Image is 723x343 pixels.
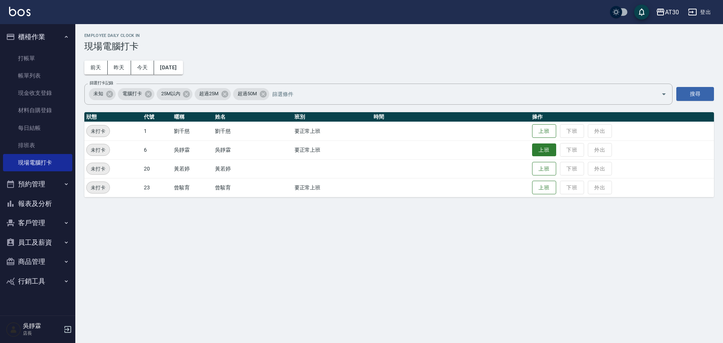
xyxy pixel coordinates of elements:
[3,213,72,233] button: 客戶管理
[87,184,110,192] span: 未打卡
[3,252,72,271] button: 商品管理
[3,194,72,213] button: 報表及分析
[172,112,213,122] th: 暱稱
[87,127,110,135] span: 未打卡
[3,84,72,102] a: 現金收支登錄
[233,90,261,98] span: 超過50M
[84,41,714,52] h3: 現場電腦打卡
[293,112,372,122] th: 班別
[233,88,269,100] div: 超過50M
[154,61,183,75] button: [DATE]
[195,90,223,98] span: 超過25M
[3,119,72,137] a: 每日結帳
[676,87,714,101] button: 搜尋
[213,112,292,122] th: 姓名
[3,67,72,84] a: 帳單列表
[89,90,108,98] span: 未知
[87,146,110,154] span: 未打卡
[3,27,72,47] button: 櫃檯作業
[84,61,108,75] button: 前天
[172,159,213,178] td: 黃若婷
[293,122,372,140] td: 要正常上班
[213,140,292,159] td: 吳靜霖
[532,143,556,157] button: 上班
[665,8,679,17] div: AT30
[23,322,61,330] h5: 吳靜霖
[532,162,556,176] button: 上班
[172,140,213,159] td: 吳靜霖
[213,159,292,178] td: 黃若婷
[118,88,154,100] div: 電腦打卡
[23,330,61,337] p: 店長
[3,102,72,119] a: 材料自購登錄
[530,112,714,122] th: 操作
[6,322,21,337] img: Person
[685,5,714,19] button: 登出
[653,5,682,20] button: AT30
[3,154,72,171] a: 現場電腦打卡
[3,233,72,252] button: 員工及薪資
[658,88,670,100] button: Open
[142,178,172,197] td: 23
[270,87,648,101] input: 篩選條件
[157,88,193,100] div: 25M以內
[142,159,172,178] td: 20
[108,61,131,75] button: 昨天
[293,140,372,159] td: 要正常上班
[89,88,116,100] div: 未知
[172,122,213,140] td: 劉千慈
[84,33,714,38] h2: Employee Daily Clock In
[172,178,213,197] td: 曾駿育
[213,122,292,140] td: 劉千慈
[142,122,172,140] td: 1
[195,88,231,100] div: 超過25M
[634,5,649,20] button: save
[532,181,556,195] button: 上班
[87,165,110,173] span: 未打卡
[3,174,72,194] button: 預約管理
[131,61,154,75] button: 今天
[9,7,31,16] img: Logo
[118,90,146,98] span: 電腦打卡
[213,178,292,197] td: 曾駿育
[3,137,72,154] a: 排班表
[157,90,185,98] span: 25M以內
[84,112,142,122] th: 狀態
[3,271,72,291] button: 行銷工具
[142,112,172,122] th: 代號
[372,112,530,122] th: 時間
[293,178,372,197] td: 要正常上班
[90,80,113,86] label: 篩選打卡記錄
[3,50,72,67] a: 打帳單
[532,124,556,138] button: 上班
[142,140,172,159] td: 6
